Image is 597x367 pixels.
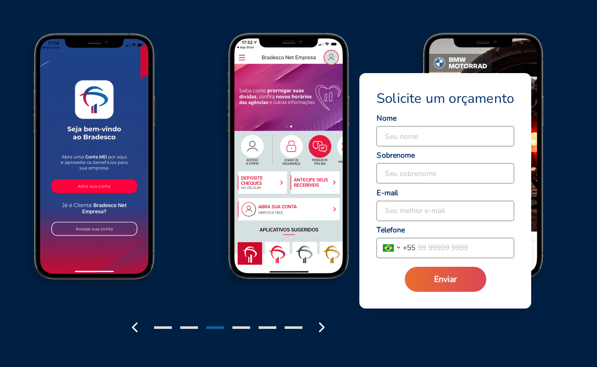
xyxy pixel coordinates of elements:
span: Solicite um orçamento [377,90,514,108]
img: Bradesco Screen 2 [194,30,389,300]
button: Enviar [405,267,486,292]
input: Seu nome [377,126,514,146]
input: Seu melhor e-mail [377,201,514,221]
input: Seu sobrenome [377,163,514,183]
input: 99 99999 9999 [415,238,514,258]
span: Enviar [434,274,457,285]
img: BMW Screen 1 [389,30,583,300]
span: + 55 [403,242,415,253]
